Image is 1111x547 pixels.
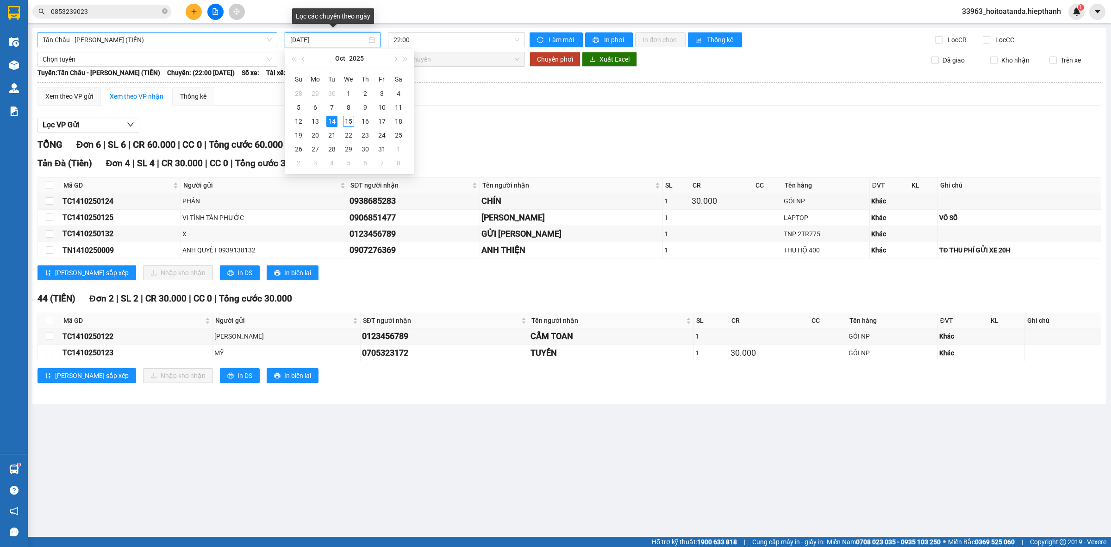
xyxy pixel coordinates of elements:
[143,265,213,280] button: downloadNhập kho nhận
[481,227,661,240] div: GỬI [PERSON_NAME]
[157,158,159,169] span: |
[3,54,81,63] strong: VP Gửi :
[938,313,989,328] th: ĐVT
[45,91,93,101] div: Xem theo VP gửi
[37,69,160,76] b: Tuyến: Tân Châu - [PERSON_NAME] (TIỀN)
[61,242,181,258] td: TN1410250009
[293,157,304,169] div: 2
[599,54,630,64] span: Xuất Excel
[481,211,661,224] div: [PERSON_NAME]
[191,8,197,15] span: plus
[350,211,478,224] div: 0906851477
[357,87,374,101] td: 2025-10-02
[340,101,357,114] td: 2025-10-08
[690,178,753,193] th: CR
[182,196,347,206] div: PHẤN
[182,213,347,223] div: VI TÍNH TÂN PHƯỚC
[939,245,1099,255] div: TĐ THU PHÍ GỬI XE 20H
[307,142,324,156] td: 2025-10-27
[51,6,160,17] input: Tìm tên, số ĐT hoặc mã đơn
[326,130,337,141] div: 21
[362,330,527,343] div: 0123456789
[340,142,357,156] td: 2025-10-29
[938,178,1101,193] th: Ghi chú
[360,157,371,169] div: 6
[129,49,255,69] span: [GEOGRAPHIC_DATA] ([GEOGRAPHIC_DATA])
[393,33,519,47] span: 22:00
[293,130,304,141] div: 19
[267,265,318,280] button: printerIn biên lai
[45,372,51,380] span: sort-ascending
[360,88,371,99] div: 2
[585,32,633,47] button: printerIn phơi
[589,56,596,63] span: download
[871,229,908,239] div: Khác
[531,330,692,343] div: CẨM TOAN
[393,52,519,66] span: Chọn chuyến
[307,72,324,87] th: Mo
[1089,4,1105,20] button: caret-down
[290,87,307,101] td: 2025-09-28
[782,178,869,193] th: Tên hàng
[374,156,390,170] td: 2025-11-07
[227,372,234,380] span: printer
[10,528,19,536] span: message
[992,35,1016,45] span: Lọc CC
[537,37,545,44] span: sync
[529,345,694,361] td: TUYỀN
[37,293,75,304] span: 44 (TIỀN)
[127,121,134,128] span: down
[376,102,387,113] div: 10
[374,142,390,156] td: 2025-10-31
[871,245,908,255] div: Khác
[307,87,324,101] td: 2025-09-29
[207,4,224,20] button: file-add
[357,156,374,170] td: 2025-11-06
[108,139,126,150] span: SL 6
[310,157,321,169] div: 3
[43,119,79,131] span: Lọc VP Gửi
[350,195,478,207] div: 0938685283
[129,50,255,69] strong: VP Nhận :
[227,270,234,277] span: printer
[481,195,661,207] div: CHÍN
[753,178,783,193] th: CC
[290,101,307,114] td: 2025-10-05
[324,128,340,142] td: 2025-10-21
[348,193,480,209] td: 0938685283
[293,144,304,155] div: 26
[849,331,936,341] div: GÓI NP
[9,60,19,70] img: warehouse-icon
[220,265,260,280] button: printerIn DS
[324,142,340,156] td: 2025-10-28
[274,372,281,380] span: printer
[784,213,868,223] div: LAPTOP
[393,130,404,141] div: 25
[55,268,129,278] span: [PERSON_NAME] sắp xếp
[290,142,307,156] td: 2025-10-26
[3,64,125,71] span: 026 Tản Đà - Lô E, P11, Q5 |
[189,293,191,304] span: |
[847,313,938,328] th: Tên hàng
[310,130,321,141] div: 20
[310,144,321,155] div: 27
[62,195,179,207] div: TC1410250124
[8,6,20,20] img: logo-vxr
[141,293,143,304] span: |
[939,331,987,341] div: Khác
[604,35,625,45] span: In phơi
[849,348,936,358] div: GÓI NP
[695,348,727,358] div: 1
[871,213,908,223] div: Khác
[61,345,213,361] td: TC1410250123
[9,37,19,47] img: warehouse-icon
[393,144,404,155] div: 1
[310,102,321,113] div: 6
[293,102,304,113] div: 5
[360,116,371,127] div: 16
[393,116,404,127] div: 18
[30,53,81,63] span: Tản Đà (Tiền)
[10,486,19,495] span: question-circle
[549,35,575,45] span: Làm mới
[390,72,407,87] th: Sa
